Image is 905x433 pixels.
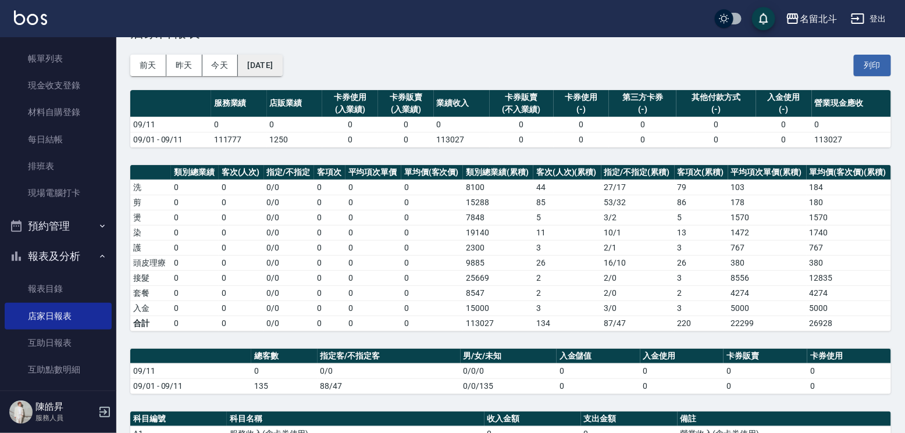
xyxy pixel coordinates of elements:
[679,103,753,116] div: (-)
[345,270,401,285] td: 0
[130,349,891,394] table: a dense table
[807,195,891,210] td: 180
[264,255,315,270] td: 0 / 0
[601,210,675,225] td: 3 / 2
[267,132,323,147] td: 1250
[171,285,219,300] td: 0
[493,91,551,103] div: 卡券販賣
[314,180,345,195] td: 0
[676,132,756,147] td: 0
[557,378,640,393] td: 0
[675,316,728,331] td: 220
[264,210,315,225] td: 0 / 0
[378,132,434,147] td: 0
[5,45,112,72] a: 帳單列表
[314,255,345,270] td: 0
[251,378,317,393] td: 135
[401,210,463,225] td: 0
[463,195,533,210] td: 15288
[219,316,264,331] td: 0
[130,132,211,147] td: 09/01 - 09/11
[533,270,601,285] td: 2
[728,255,807,270] td: 380
[219,165,264,180] th: 客次(人次)
[171,210,219,225] td: 0
[401,195,463,210] td: 0
[601,300,675,316] td: 3 / 0
[675,210,728,225] td: 5
[5,99,112,126] a: 材料自購登錄
[314,165,345,180] th: 客項次
[345,210,401,225] td: 0
[493,103,551,116] div: (不入業績)
[238,55,282,76] button: [DATE]
[267,117,323,132] td: 0
[533,300,601,316] td: 3
[807,225,891,240] td: 1740
[675,300,728,316] td: 3
[219,180,264,195] td: 0
[557,103,607,116] div: (-)
[130,378,251,393] td: 09/01 - 09/11
[463,165,533,180] th: 類別總業績(累積)
[490,117,554,132] td: 0
[130,55,166,76] button: 前天
[171,316,219,331] td: 0
[533,210,601,225] td: 5
[345,225,401,240] td: 0
[675,240,728,255] td: 3
[612,103,674,116] div: (-)
[14,10,47,25] img: Logo
[314,225,345,240] td: 0
[219,255,264,270] td: 0
[314,240,345,255] td: 0
[130,255,171,270] td: 頭皮理療
[675,270,728,285] td: 3
[219,210,264,225] td: 0
[171,165,219,180] th: 類別總業績
[609,117,676,132] td: 0
[812,90,891,117] th: 營業現金應收
[557,91,607,103] div: 卡券使用
[679,91,753,103] div: 其他付款方式
[581,411,678,427] th: 支出金額
[724,363,807,378] td: 0
[5,330,112,356] a: 互助日報表
[807,180,891,195] td: 184
[533,240,601,255] td: 3
[807,255,891,270] td: 380
[171,300,219,316] td: 0
[5,126,112,153] a: 每日結帳
[728,210,807,225] td: 1570
[130,300,171,316] td: 入金
[807,240,891,255] td: 767
[171,270,219,285] td: 0
[601,270,675,285] td: 2 / 0
[314,285,345,300] td: 0
[554,117,610,132] td: 0
[251,363,317,378] td: 0
[130,225,171,240] td: 染
[345,300,401,316] td: 0
[463,210,533,225] td: 7848
[325,103,375,116] div: (入業績)
[601,195,675,210] td: 53 / 32
[130,210,171,225] td: 燙
[322,132,378,147] td: 0
[675,255,728,270] td: 26
[378,117,434,132] td: 0
[781,7,842,31] button: 名留北斗
[609,132,676,147] td: 0
[5,211,112,241] button: 預約管理
[130,240,171,255] td: 護
[171,195,219,210] td: 0
[171,180,219,195] td: 0
[211,90,267,117] th: 服務業績
[601,165,675,180] th: 指定/不指定(累積)
[759,91,809,103] div: 入金使用
[846,8,891,30] button: 登出
[728,270,807,285] td: 8556
[130,180,171,195] td: 洗
[463,240,533,255] td: 2300
[130,285,171,300] td: 套餐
